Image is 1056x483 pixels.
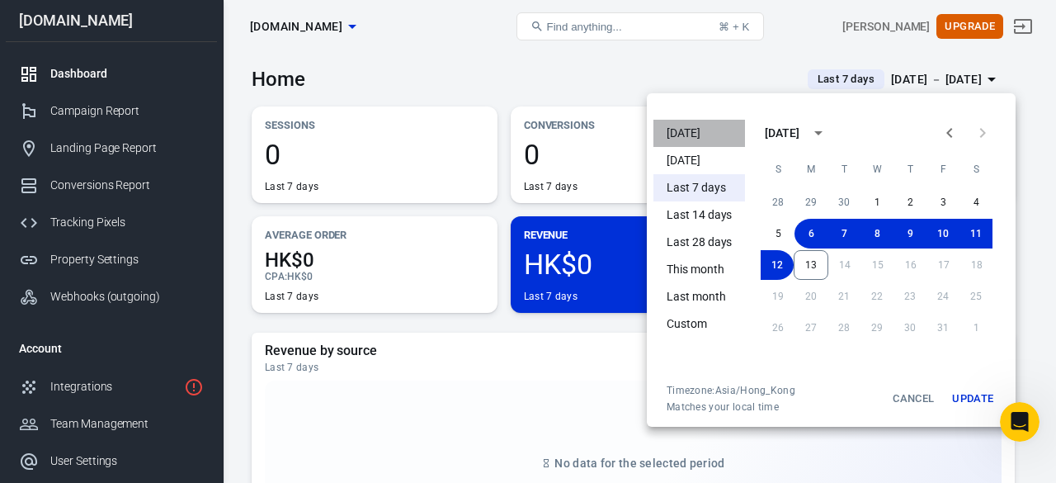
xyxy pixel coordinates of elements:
[827,219,860,249] button: 7
[946,384,999,414] button: Update
[653,201,745,229] li: Last 14 days
[926,187,959,217] button: 3
[761,250,794,280] button: 12
[827,187,860,217] button: 30
[860,219,893,249] button: 8
[653,310,745,338] li: Custom
[933,116,966,149] button: Previous month
[895,153,925,186] span: Thursday
[829,153,859,186] span: Tuesday
[928,153,958,186] span: Friday
[893,187,926,217] button: 2
[796,153,826,186] span: Monday
[667,384,795,397] div: Timezone: Asia/Hong_Kong
[959,187,992,217] button: 4
[860,187,893,217] button: 1
[794,219,827,249] button: 6
[794,250,828,280] button: 13
[887,384,940,414] button: Cancel
[761,187,794,217] button: 28
[959,219,992,249] button: 11
[653,229,745,256] li: Last 28 days
[804,119,832,147] button: calendar view is open, switch to year view
[926,219,959,249] button: 10
[653,174,745,201] li: Last 7 days
[794,187,827,217] button: 29
[653,120,745,147] li: [DATE]
[765,125,799,142] div: [DATE]
[961,153,991,186] span: Saturday
[763,153,793,186] span: Sunday
[1000,402,1039,442] iframe: Intercom live chat
[653,147,745,174] li: [DATE]
[653,256,745,283] li: This month
[667,400,795,414] span: Matches your local time
[653,283,745,310] li: Last month
[893,219,926,249] button: 9
[862,153,892,186] span: Wednesday
[761,219,794,249] button: 5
